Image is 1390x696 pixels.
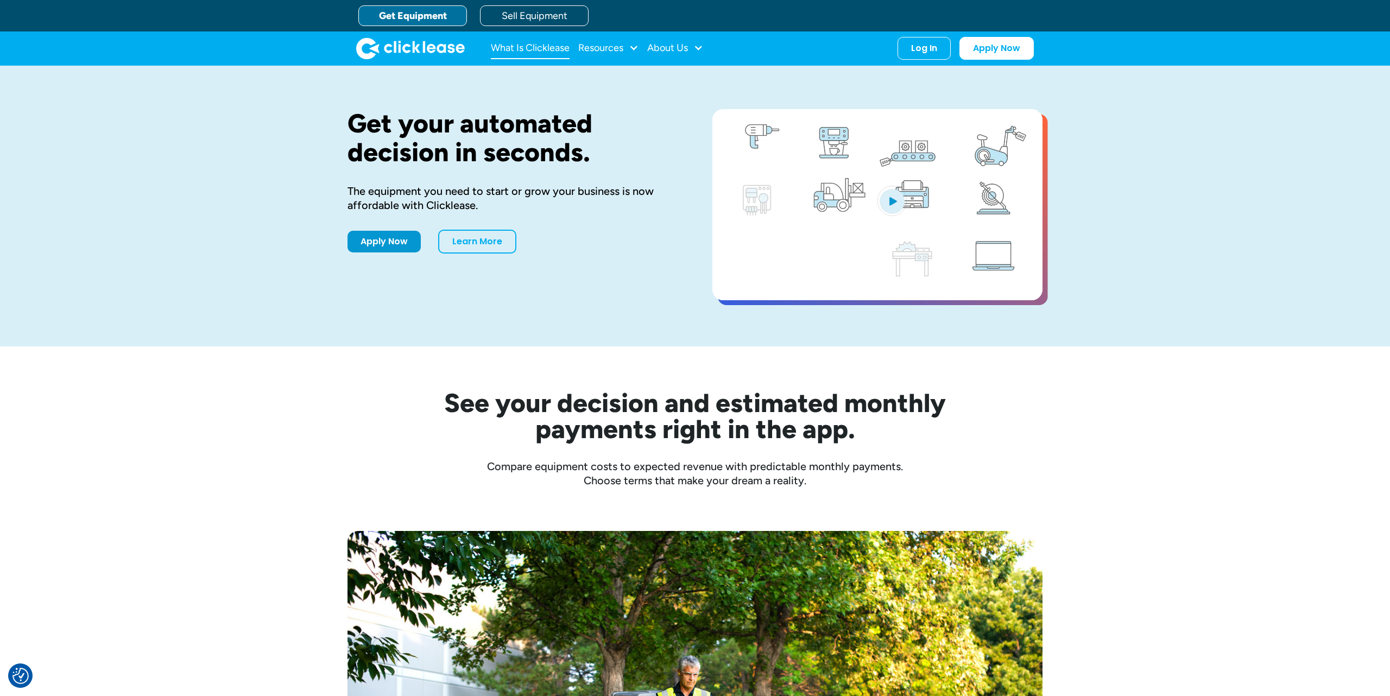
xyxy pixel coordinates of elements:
a: Learn More [438,230,516,254]
a: Apply Now [959,37,1034,60]
img: Clicklease logo [356,37,465,59]
a: home [356,37,465,59]
div: Compare equipment costs to expected revenue with predictable monthly payments. Choose terms that ... [347,459,1042,488]
button: Consent Preferences [12,668,29,684]
a: Get Equipment [358,5,467,26]
h1: Get your automated decision in seconds. [347,109,678,167]
div: Resources [578,37,639,59]
a: open lightbox [712,109,1042,300]
div: The equipment you need to start or grow your business is now affordable with Clicklease. [347,184,678,212]
div: Log In [911,43,937,54]
img: Blue play button logo on a light blue circular background [877,186,907,216]
a: What Is Clicklease [491,37,570,59]
a: Sell Equipment [480,5,589,26]
div: About Us [647,37,703,59]
a: Apply Now [347,231,421,252]
h2: See your decision and estimated monthly payments right in the app. [391,390,999,442]
img: Revisit consent button [12,668,29,684]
